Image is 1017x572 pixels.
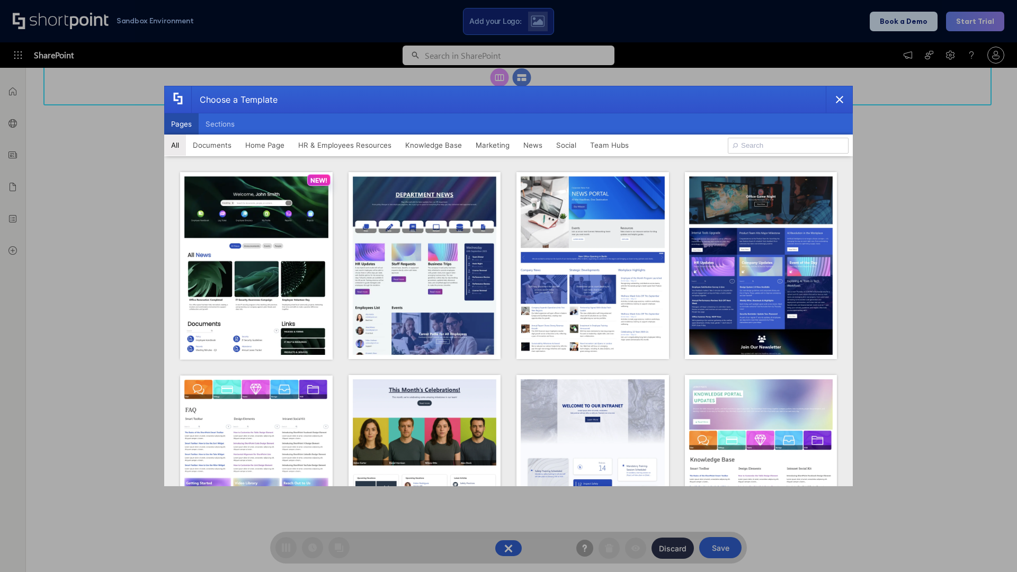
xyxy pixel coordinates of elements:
[549,135,583,156] button: Social
[583,135,636,156] button: Team Hubs
[469,135,516,156] button: Marketing
[164,135,186,156] button: All
[199,113,242,135] button: Sections
[238,135,291,156] button: Home Page
[186,135,238,156] button: Documents
[728,138,849,154] input: Search
[291,135,398,156] button: HR & Employees Resources
[191,86,278,113] div: Choose a Template
[398,135,469,156] button: Knowledge Base
[310,176,327,184] p: NEW!
[164,113,199,135] button: Pages
[516,135,549,156] button: News
[164,86,853,486] div: template selector
[964,521,1017,572] iframe: Chat Widget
